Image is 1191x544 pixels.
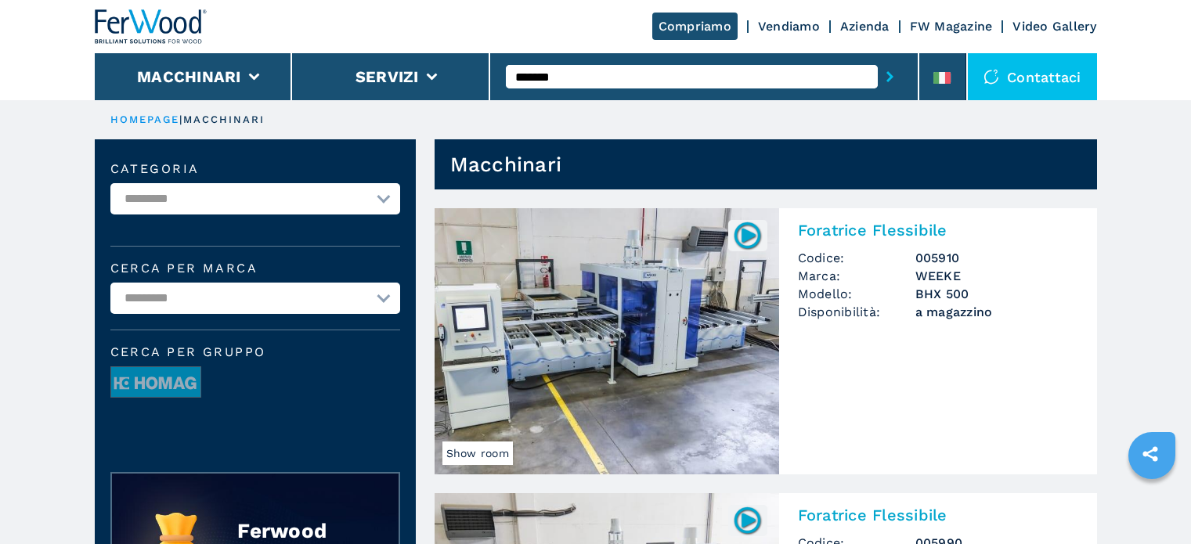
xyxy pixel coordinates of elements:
label: Cerca per marca [110,262,400,275]
h1: Macchinari [450,152,562,177]
iframe: Chat [1124,474,1179,532]
label: Categoria [110,163,400,175]
img: Ferwood [95,9,208,44]
a: sharethis [1131,434,1170,474]
a: Video Gallery [1012,19,1096,34]
img: 005990 [732,505,763,535]
img: image [111,367,200,398]
p: macchinari [183,113,265,127]
a: Azienda [840,19,890,34]
span: Codice: [798,249,915,267]
h3: BHX 500 [915,285,1078,303]
span: Show room [442,441,513,465]
a: Vendiamo [758,19,820,34]
div: Contattaci [968,53,1097,100]
a: Foratrice Flessibile WEEKE BHX 500Show room005910Foratrice FlessibileCodice:005910Marca:WEEKEMode... [435,208,1097,474]
span: Disponibilità: [798,303,915,321]
span: a magazzino [915,303,1078,321]
h2: Foratrice Flessibile [798,221,1078,240]
h2: Foratrice Flessibile [798,506,1078,524]
span: Cerca per Gruppo [110,346,400,358]
button: Macchinari [137,67,241,86]
span: Modello: [798,285,915,303]
img: 005910 [732,220,763,250]
button: Servizi [355,67,419,86]
h3: 005910 [915,249,1078,267]
a: FW Magazine [910,19,993,34]
button: submit-button [878,59,902,95]
a: HOMEPAGE [110,113,180,125]
img: Foratrice Flessibile WEEKE BHX 500 [435,208,779,474]
h3: WEEKE [915,267,1078,285]
span: | [179,113,182,125]
span: Marca: [798,267,915,285]
img: Contattaci [983,69,999,85]
a: Compriamo [652,13,738,40]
